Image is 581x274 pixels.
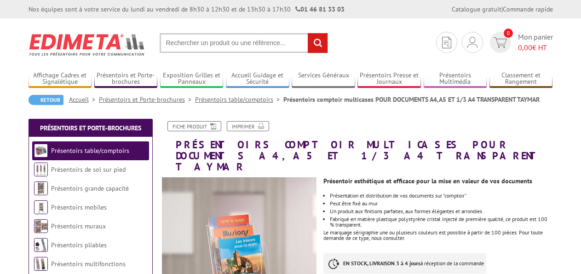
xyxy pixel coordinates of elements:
[34,200,48,214] img: Présentoirs mobiles
[195,95,283,104] a: Présentoirs table/comptoirs
[160,71,224,87] a: Exposition Grilles et Panneaux
[51,260,126,268] a: Présentoirs multifonctions
[34,144,48,157] img: Présentoirs table/comptoirs
[155,121,560,173] h1: Présentoirs comptoir multicases POUR DOCUMENTS A4,A5 ET 1/3 A4 TRANSPARENT TAYMAR
[29,28,146,62] img: Edimeta
[69,95,99,104] a: Accueil
[308,33,328,53] input: rechercher
[51,241,107,249] a: Présentoirs pliables
[227,121,269,131] a: Imprimer
[330,216,552,227] li: Fabriqué en matière plastique polystyrène cristal injecté de première qualité, ce produit est 100...
[51,184,129,192] a: Présentoirs grande capacité
[34,219,48,233] img: Présentoirs muraux
[489,71,553,87] a: Classement et Rangement
[51,222,106,230] a: Présentoirs muraux
[424,71,487,87] a: Présentoirs Multimédia
[518,43,532,52] span: 0,00
[94,71,158,87] a: Présentoirs et Porte-brochures
[51,146,129,155] a: Présentoirs table/comptoirs
[357,71,421,87] a: Présentoirs Presse et Journaux
[488,32,553,53] a: devis rapide 0 Mon panier 0,00€ HT
[29,95,63,105] a: Retour
[51,203,107,211] a: Présentoirs mobiles
[467,37,477,48] img: devis rapide
[442,37,451,48] img: devis rapide
[160,33,328,53] input: Rechercher un produit ou une référence...
[323,177,532,185] strong: Présentoir esthétique et efficace pour la mise en valeur de vos documents
[504,29,513,38] span: 0
[34,238,48,252] img: Présentoirs pliables
[34,163,48,176] img: Présentoirs de sol sur pied
[51,165,126,174] a: Présentoirs de sol sur pied
[167,121,221,131] a: Fiche produit
[283,95,540,104] li: Présentoirs comptoir multicases POUR DOCUMENTS A4,A5 ET 1/3 A4 TRANSPARENT TAYMAR
[330,193,552,198] li: Présentation et distribution de vos documents sur "comptoir"
[452,5,501,13] a: Catalogue gratuit
[518,42,553,53] span: € HT
[503,5,553,13] a: Commande rapide
[99,95,195,104] a: Présentoirs et Porte-brochures
[29,5,345,14] div: Nos équipes sont à votre service du lundi au vendredi de 8h30 à 12h30 et de 13h30 à 17h30
[292,71,355,87] a: Services Généraux
[29,71,92,87] a: Affichage Cadres et Signalétique
[40,124,141,132] a: Présentoirs et Porte-brochures
[494,37,507,48] img: devis rapide
[343,260,420,267] strong: EN STOCK, LIVRAISON 3 à 4 jours
[518,32,553,53] span: Mon panier
[330,209,552,214] li: Un produit aux finitions parfaites, aux formes élégantes et arrondies.
[323,230,552,241] div: Le marquage sérigraphie une ou plusieurs couleurs est possible à partir de 100 pièces. Pour toute...
[34,257,48,271] img: Présentoirs multifonctions
[323,253,486,274] p: à réception de la commande
[226,71,289,87] a: Accueil Guidage et Sécurité
[330,201,552,206] li: Peut être fixé au mur.
[452,5,553,14] div: |
[34,181,48,195] img: Présentoirs grande capacité
[295,5,345,13] strong: 01 46 81 33 03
